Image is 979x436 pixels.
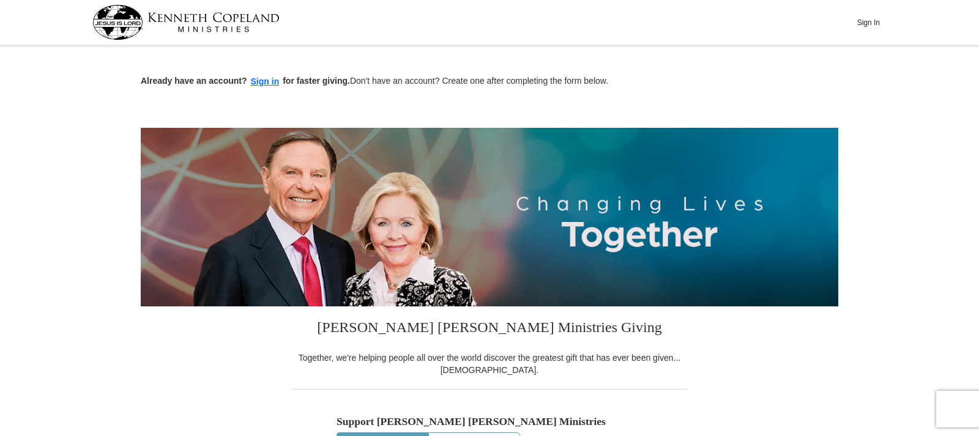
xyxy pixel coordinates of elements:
button: Sign in [247,75,283,89]
p: Don't have an account? Create one after completing the form below. [141,75,838,89]
img: kcm-header-logo.svg [92,5,280,40]
strong: Already have an account? for faster giving. [141,76,350,86]
div: Together, we're helping people all over the world discover the greatest gift that has ever been g... [291,352,688,376]
button: Sign In [850,13,887,32]
h3: [PERSON_NAME] [PERSON_NAME] Ministries Giving [291,306,688,352]
h5: Support [PERSON_NAME] [PERSON_NAME] Ministries [337,415,642,428]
